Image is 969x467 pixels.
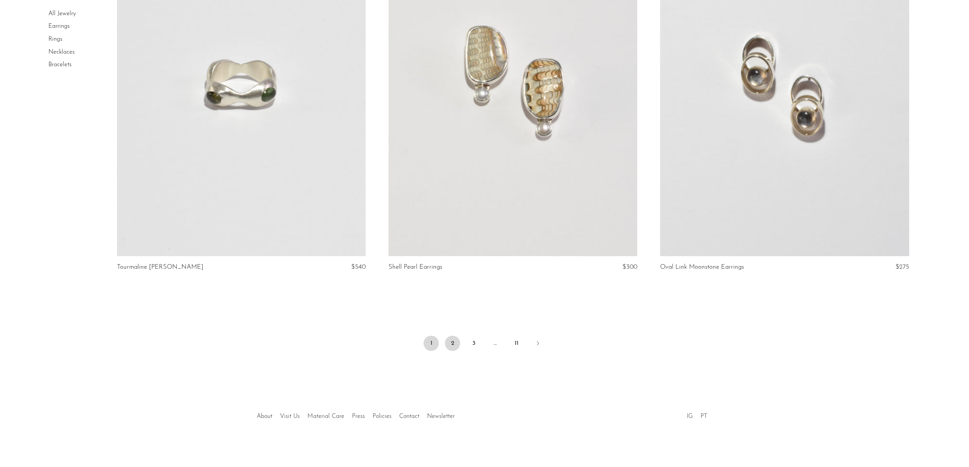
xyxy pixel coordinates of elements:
ul: Quick links [253,407,459,422]
a: Policies [373,413,392,419]
a: About [257,413,272,419]
a: Contact [399,413,419,419]
a: Necklaces [48,49,75,55]
span: $540 [351,264,366,270]
a: 3 [466,336,481,351]
a: Press [352,413,365,419]
a: Tourmaline [PERSON_NAME] [117,264,203,271]
a: Material Care [307,413,344,419]
a: 2 [445,336,460,351]
a: Next [530,336,545,352]
a: IG [687,413,693,419]
span: $300 [622,264,637,270]
span: 1 [424,336,439,351]
a: PT [700,413,707,419]
a: 11 [509,336,524,351]
a: Oval Link Moonstone Earrings [660,264,744,271]
a: Earrings [48,24,70,30]
span: … [488,336,503,351]
a: Visit Us [280,413,300,419]
ul: Social Medias [683,407,711,422]
span: $275 [895,264,909,270]
a: All Jewelry [48,11,76,17]
a: Bracelets [48,62,72,68]
a: Rings [48,36,62,42]
a: Shell Pearl Earrings [389,264,442,271]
